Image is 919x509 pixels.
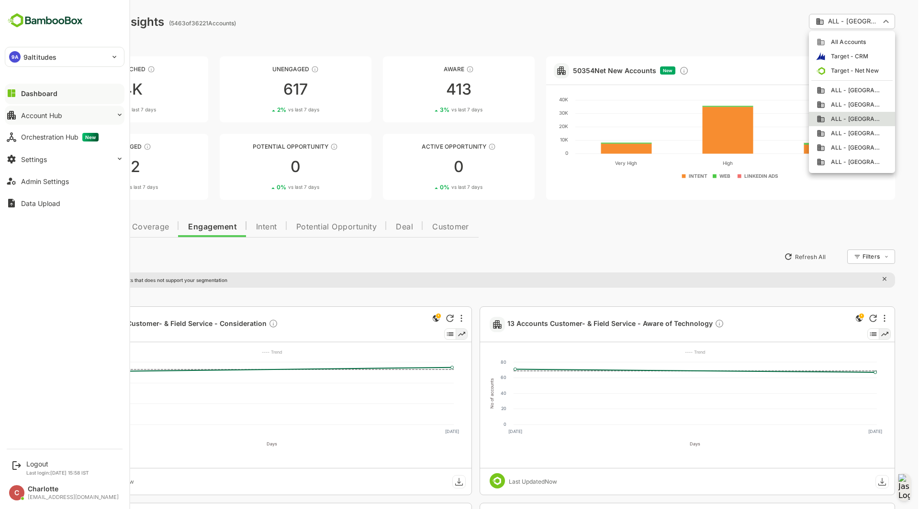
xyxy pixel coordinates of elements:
[21,177,69,185] div: Admin Settings
[5,11,86,30] img: BambooboxFullLogoMark.5f36c76dfaba33ec1ec1367b70bb1252.svg
[5,194,124,213] button: Data Upload
[28,494,119,500] div: [EMAIL_ADDRESS][DOMAIN_NAME]
[792,115,848,123] span: ALL - [GEOGRAPHIC_DATA]
[783,158,854,166] div: ALL - Spain
[5,172,124,191] button: Admin Settings
[792,129,848,138] span: ALL - [GEOGRAPHIC_DATA]
[792,143,848,152] span: ALL - [GEOGRAPHIC_DATA]
[82,133,99,141] span: New
[783,66,854,75] div: Target - Net New
[26,470,89,476] p: Last login: [DATE] 15:58 IST
[792,66,845,75] span: Target - Net New
[792,158,848,166] span: ALL - [GEOGRAPHIC_DATA]
[792,38,832,46] span: All Accounts
[21,155,47,163] div: Settings
[28,485,119,493] div: Charlotte
[21,199,60,207] div: Data Upload
[783,100,854,109] div: ALL - Brazil
[26,460,89,468] div: Logout
[9,485,24,500] div: C
[783,115,854,123] div: ALL - Denmark
[5,150,124,169] button: Settings
[5,106,124,125] button: Account Hub
[21,89,57,97] div: Dashboard
[783,129,854,138] div: ALL - France
[792,86,848,95] span: ALL - [GEOGRAPHIC_DATA]
[21,133,99,141] div: Orchestration Hub
[21,111,62,119] div: Account Hub
[783,86,854,95] div: ALL - Belgium
[9,51,21,63] div: 9A
[5,47,124,66] div: 9A9altitudes
[792,100,848,109] span: ALL - [GEOGRAPHIC_DATA]
[783,38,854,46] div: All Accounts
[5,128,124,147] button: Orchestration HubNew
[5,84,124,103] button: Dashboard
[783,52,854,61] div: Target - CRM
[783,143,854,152] div: ALL - Netherlands
[792,52,835,61] span: Target - CRM
[23,52,56,62] p: 9altitudes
